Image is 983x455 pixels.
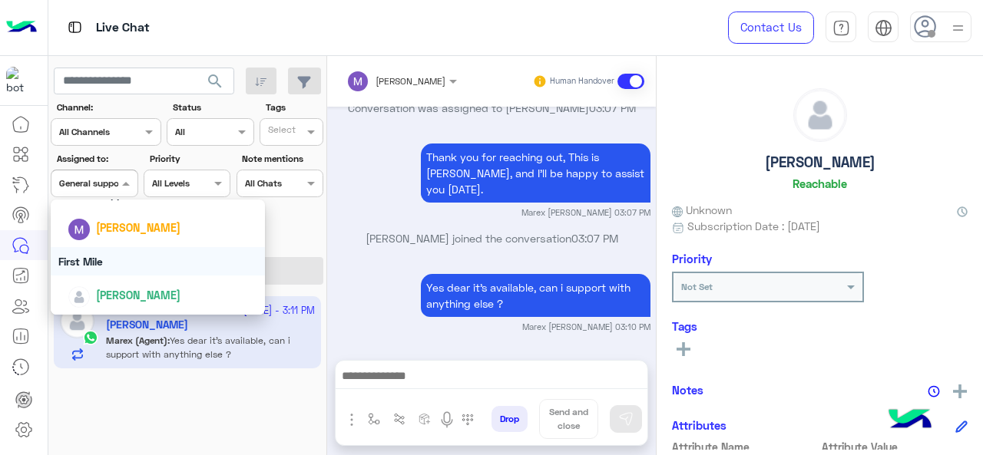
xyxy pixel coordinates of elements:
span: search [206,72,224,91]
span: [PERSON_NAME] [376,75,445,87]
img: send attachment [343,410,361,429]
a: Contact Us [728,12,814,44]
img: make a call [462,414,474,426]
small: Human Handover [550,75,614,87]
small: Marex [PERSON_NAME] 03:07 PM [521,206,650,219]
img: tab [832,19,850,37]
button: select flow [362,407,387,432]
img: 317874714732967 [6,67,34,94]
label: Channel: [57,101,160,114]
label: Note mentions [242,152,321,166]
h5: [PERSON_NAME] [765,153,875,171]
span: 03:07 PM [571,232,618,245]
img: Logo [6,12,37,44]
img: tab [875,19,892,37]
img: create order [419,413,431,425]
span: 03:07 PM [589,101,636,114]
b: Not Set [681,281,713,292]
img: Trigger scenario [393,413,405,425]
label: Status [173,101,252,114]
p: Conversation was assigned to [PERSON_NAME] [333,100,650,116]
img: send message [618,411,634,427]
button: Send and close [539,399,598,439]
img: defaultAdmin.png [68,286,90,308]
h6: Priority [672,252,712,265]
span: [PERSON_NAME] [96,221,180,234]
label: Assigned to: [57,152,136,166]
div: First Mile [51,247,266,275]
img: ACg8ocJ5kWkbDFwHhE1-NCdHlUdL0Moenmmb7xp8U7RIpZhCQ1Zz3Q=s96-c [68,219,90,240]
img: hulul-logo.png [883,394,937,447]
p: 1/10/2025, 3:10 PM [421,274,650,317]
div: Select [266,123,296,140]
img: tab [65,18,84,37]
button: search [197,68,234,101]
span: Unknown [672,202,732,218]
small: Marex [PERSON_NAME] 03:10 PM [522,321,650,333]
button: Trigger scenario [387,407,412,432]
img: defaultAdmin.png [794,89,846,141]
span: [PERSON_NAME] [96,288,180,302]
button: create order [412,407,438,432]
p: [PERSON_NAME] joined the conversation [333,230,650,246]
span: Attribute Value [822,439,968,455]
label: Priority [150,152,229,166]
h6: Reachable [793,176,847,190]
img: notes [928,385,940,397]
img: send voice note [438,410,456,429]
p: Live Chat [96,18,150,38]
ng-dropdown-panel: Options list [51,199,266,315]
span: Attribute Name [672,439,819,455]
img: select flow [368,413,380,425]
h6: Notes [672,383,703,397]
a: tab [826,12,856,44]
img: add [953,384,967,398]
img: profile [948,18,968,38]
span: Subscription Date : [DATE] [687,218,820,234]
label: Tags [266,101,322,114]
button: Drop [491,406,528,432]
h6: Tags [672,319,968,333]
p: 1/10/2025, 3:07 PM [421,143,650,203]
h6: Attributes [672,418,726,432]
